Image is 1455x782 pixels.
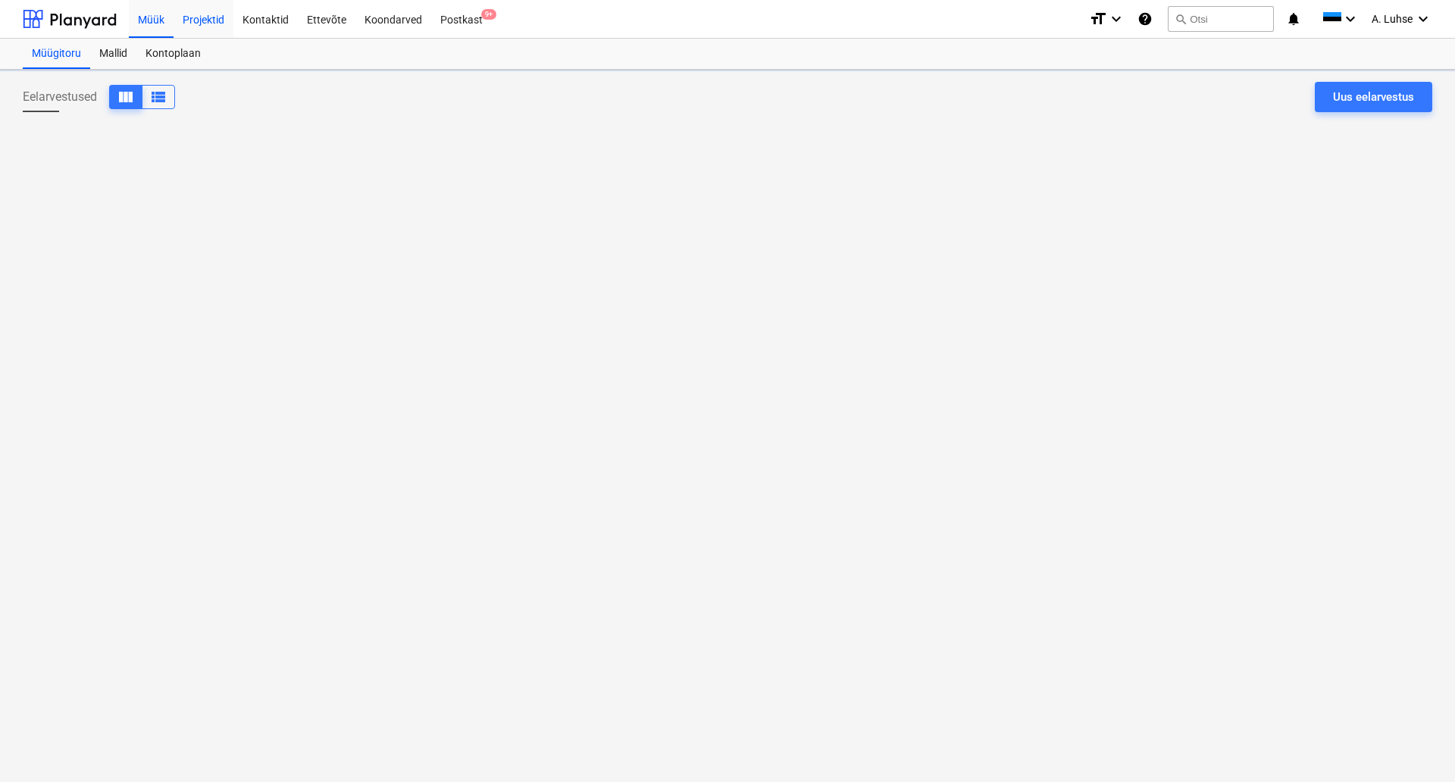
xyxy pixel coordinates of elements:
[1379,709,1455,782] iframe: Chat Widget
[136,39,210,69] a: Kontoplaan
[1379,709,1455,782] div: Vestlusvidin
[1372,13,1413,25] span: A. Luhse
[1089,10,1107,28] i: format_size
[1137,10,1153,28] i: Abikeskus
[1341,10,1360,28] i: keyboard_arrow_down
[23,39,90,69] a: Müügitoru
[1333,87,1414,107] div: Uus eelarvestus
[1315,82,1432,112] button: Uus eelarvestus
[481,9,496,20] span: 9+
[1168,6,1274,32] button: Otsi
[1107,10,1125,28] i: keyboard_arrow_down
[90,39,136,69] a: Mallid
[1286,10,1301,28] i: notifications
[23,85,175,109] div: Eelarvestused
[1414,10,1432,28] i: keyboard_arrow_down
[149,88,167,106] span: Kuva veergudena
[117,88,135,106] span: Kuva veergudena
[1175,13,1187,25] span: search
